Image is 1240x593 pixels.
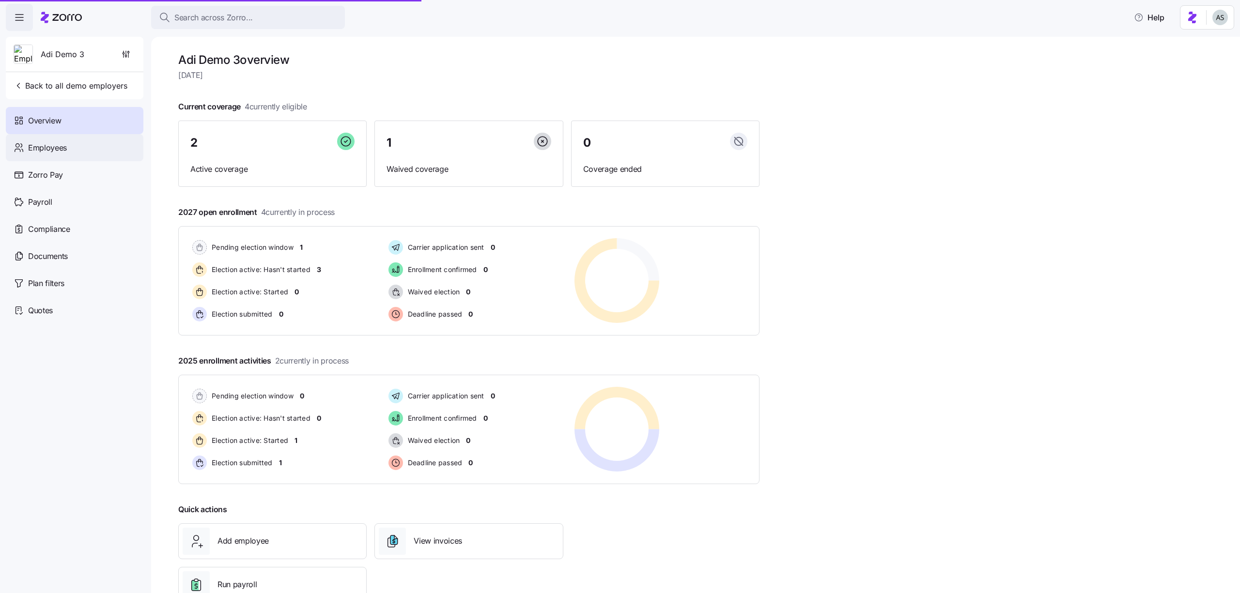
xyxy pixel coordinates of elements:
span: Active coverage [190,163,355,175]
span: Pending election window [209,243,294,252]
span: 0 [483,265,488,274]
button: Back to all demo employers [10,76,131,95]
button: Help [1126,8,1172,27]
span: Help [1134,12,1164,23]
span: Search across Zorro... [174,12,253,24]
span: Quick actions [178,503,227,516]
span: Deadline passed [405,458,463,468]
span: 0 [468,309,473,319]
a: Overview [6,107,143,134]
span: 2 [190,137,198,149]
span: Carrier application sent [405,391,484,401]
a: Payroll [6,188,143,215]
span: 4 currently eligible [245,101,307,113]
span: Run payroll [217,578,257,591]
span: 0 [279,309,283,319]
span: 2027 open enrollment [178,206,335,218]
span: Deadline passed [405,309,463,319]
span: Add employee [217,535,269,547]
span: Documents [28,250,68,262]
span: 1 [300,243,303,252]
span: Enrollment confirmed [405,265,477,274]
span: Election submitted [209,458,273,468]
span: Compliance [28,223,70,235]
span: 0 [468,458,473,468]
span: Coverage ended [583,163,747,175]
span: 4 currently in process [261,206,335,218]
span: 0 [300,391,304,401]
span: 0 [491,243,495,252]
span: 0 [491,391,495,401]
img: c4d3a52e2a848ea5f7eb308790fba1e4 [1212,10,1228,25]
span: Pending election window [209,391,294,401]
span: 2 currently in process [275,355,349,367]
span: 1 [279,458,282,468]
span: Adi Demo 3 [41,48,84,61]
span: Employees [28,142,67,154]
span: View invoices [414,535,462,547]
button: Search across Zorro... [151,6,345,29]
span: Election active: Hasn't started [209,265,310,274]
span: Election active: Started [209,287,288,297]
a: Zorro Pay [6,161,143,188]
span: 0 [466,287,470,297]
span: Election active: Started [209,436,288,445]
span: Plan filters [28,277,64,289]
span: 1 [294,436,297,445]
span: Overview [28,115,61,127]
span: Waived election [405,287,460,297]
span: 0 [483,413,488,423]
span: Election submitted [209,309,273,319]
a: Employees [6,134,143,161]
span: Enrollment confirmed [405,413,477,423]
span: Carrier application sent [405,243,484,252]
a: Compliance [6,215,143,243]
span: 2025 enrollment activities [178,355,349,367]
span: Election active: Hasn't started [209,413,310,423]
span: Payroll [28,196,52,208]
span: 0 [583,137,591,149]
span: Waived election [405,436,460,445]
span: Back to all demo employers [14,80,127,91]
span: 0 [317,413,321,423]
span: 0 [294,287,299,297]
h1: Adi Demo 3 overview [178,52,759,67]
a: Quotes [6,297,143,324]
a: Documents [6,243,143,270]
span: Waived coverage [387,163,551,175]
span: Quotes [28,304,53,317]
span: [DATE] [178,69,759,81]
a: Plan filters [6,270,143,297]
span: 3 [317,265,321,274]
span: 1 [387,137,391,149]
span: 0 [466,436,470,445]
span: Zorro Pay [28,169,63,181]
span: Current coverage [178,101,307,113]
img: Employer logo [14,45,32,64]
